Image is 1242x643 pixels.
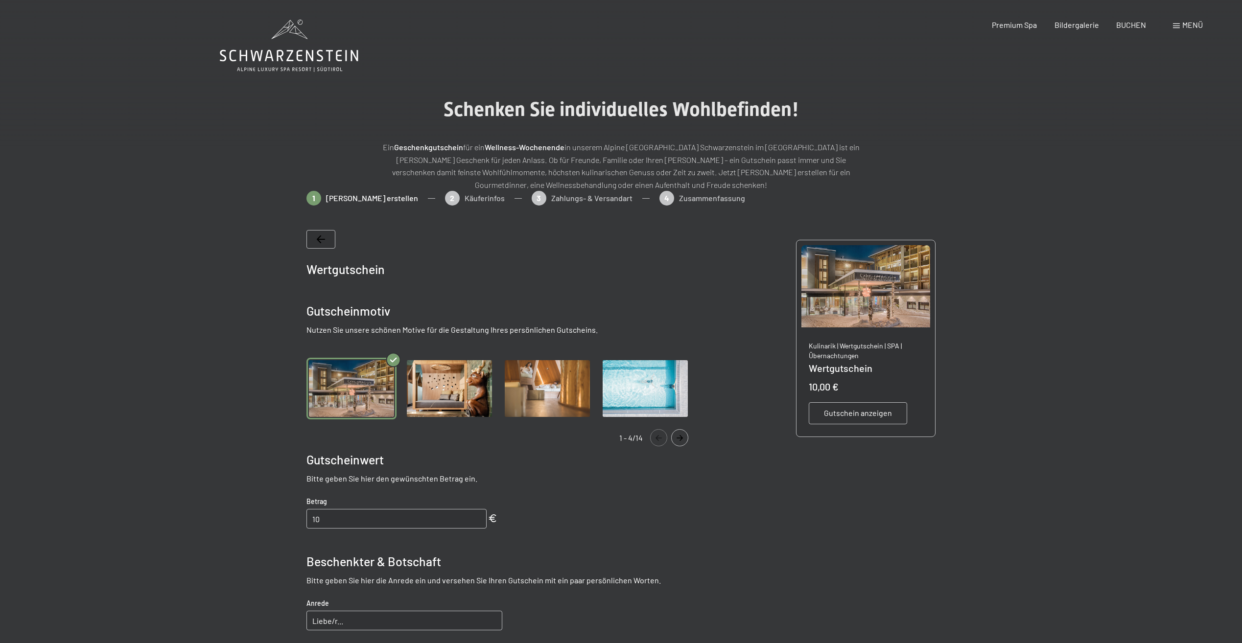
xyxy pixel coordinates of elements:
[444,98,799,121] span: Schenken Sie individuelles Wohlbefinden!
[394,142,463,152] strong: Geschenkgutschein
[376,141,866,191] p: Ein für ein in unserem Alpine [GEOGRAPHIC_DATA] Schwarzenstein im [GEOGRAPHIC_DATA] ist ein [PERS...
[485,142,564,152] strong: Wellness-Wochenende
[1116,20,1146,29] a: BUCHEN
[1182,20,1203,29] span: Menü
[1055,20,1099,29] a: Bildergalerie
[992,20,1037,29] a: Premium Spa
